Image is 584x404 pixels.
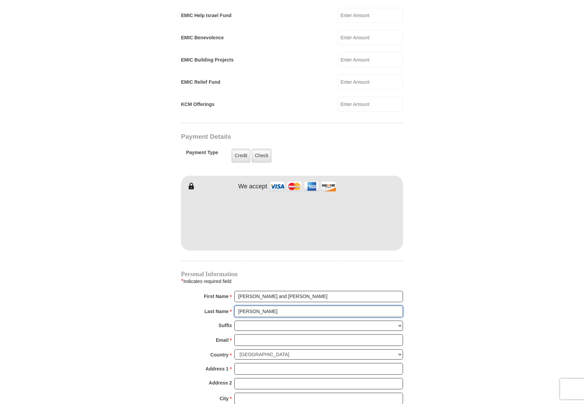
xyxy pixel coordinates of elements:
[338,30,403,45] input: Enter Amount
[216,335,228,345] strong: Email
[181,133,355,141] h3: Payment Details
[238,183,267,190] h4: We accept
[232,149,250,163] label: Credit
[181,56,234,64] label: EMIC Building Projects
[219,321,232,330] strong: Suffix
[186,150,218,159] h5: Payment Type
[220,394,228,403] strong: City
[252,149,272,163] label: Check
[338,97,403,112] input: Enter Amount
[181,101,214,108] label: KCM Offerings
[181,79,220,86] label: EMIC Relief Fund
[269,179,337,194] img: credit cards accepted
[181,277,403,286] div: Indicates required field
[181,34,224,41] label: EMIC Benevolence
[181,12,232,19] label: EMIC Help Israel Fund
[338,8,403,23] input: Enter Amount
[181,271,403,277] h4: Personal Information
[338,75,403,90] input: Enter Amount
[204,292,228,301] strong: First Name
[209,378,232,388] strong: Address 2
[210,350,229,360] strong: Country
[338,52,403,67] input: Enter Amount
[205,307,229,316] strong: Last Name
[206,364,229,374] strong: Address 1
